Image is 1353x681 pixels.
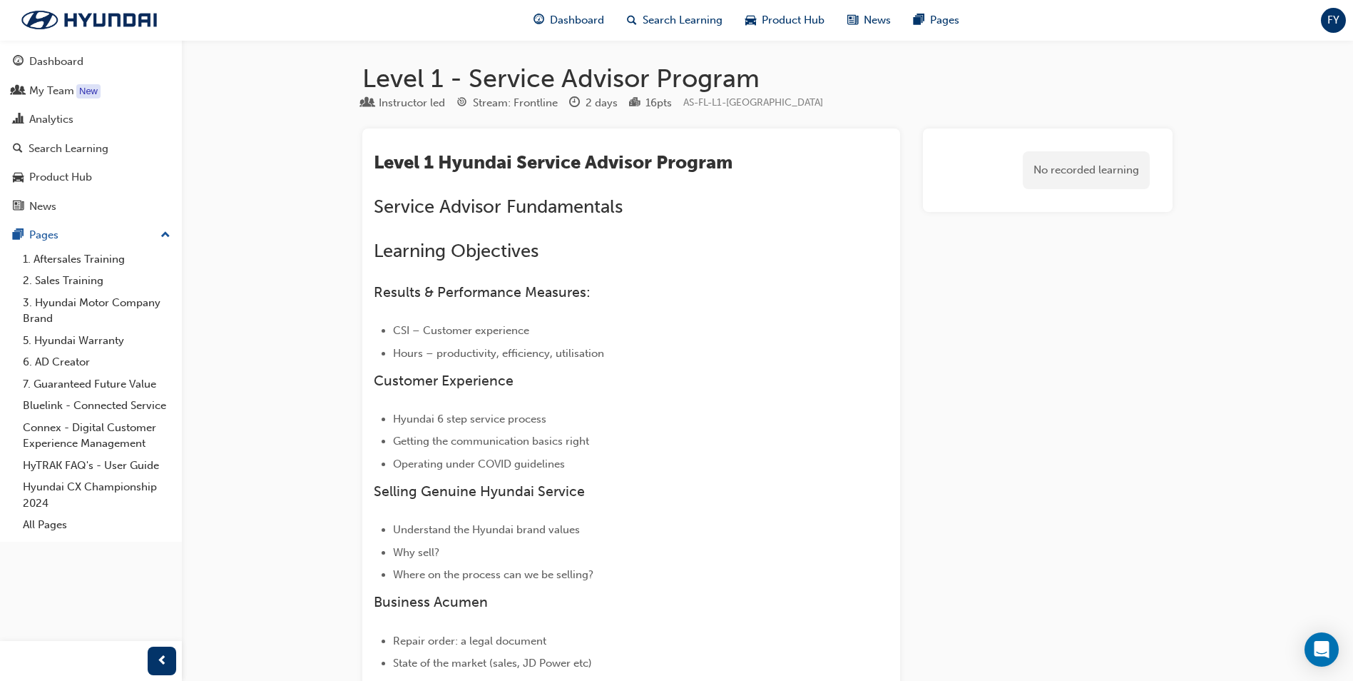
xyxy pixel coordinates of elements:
div: Search Learning [29,141,108,157]
a: 3. Hyundai Motor Company Brand [17,292,176,330]
div: Instructor led [379,95,445,111]
span: Where on the process can we be selling? [393,568,593,581]
span: Business Acumen [374,594,488,610]
a: Connex - Digital Customer Experience Management [17,417,176,455]
span: prev-icon [157,652,168,670]
span: Service Advisor Fundamentals [374,196,623,218]
div: 16 pts [645,95,672,111]
span: pages-icon [13,229,24,242]
span: target-icon [456,97,467,110]
span: news-icon [13,201,24,213]
span: Level 1 Hyundai Service Advisor Program [374,151,732,173]
a: Search Learning [6,136,176,162]
span: Operating under COVID guidelines [393,458,565,470]
span: search-icon [13,143,23,156]
span: Learning resource code [683,96,823,109]
a: news-iconNews [836,6,902,35]
div: Stream [456,94,558,112]
a: pages-iconPages [902,6,971,35]
a: Analytics [6,106,176,133]
div: Duration [569,94,618,112]
span: FY [1327,12,1339,29]
span: news-icon [847,11,858,29]
span: car-icon [745,11,756,29]
a: Product Hub [6,164,176,191]
span: clock-icon [569,97,580,110]
a: Dashboard [6,49,176,75]
span: Dashboard [550,12,604,29]
a: All Pages [17,514,176,536]
span: Hours – productivity, efficiency, utilisation [393,347,604,360]
span: people-icon [13,85,24,98]
span: Getting the communication basics right [393,435,589,448]
span: State of the market (sales, JD Power etc) [393,657,592,670]
span: Understand the Hyundai brand values [393,523,580,536]
a: Bluelink - Connected Service [17,395,176,417]
span: Hyundai 6 step service process [393,413,546,425]
div: Type [362,94,445,112]
span: Repair order: a legal document [393,635,546,647]
a: 5. Hyundai Warranty [17,330,176,352]
div: Open Intercom Messenger [1305,632,1339,667]
span: Why sell? [393,546,439,559]
span: search-icon [627,11,637,29]
a: 1. Aftersales Training [17,248,176,271]
div: Tooltip anchor [76,84,101,99]
a: search-iconSearch Learning [616,6,734,35]
div: Points [629,94,672,112]
div: My Team [29,83,74,99]
span: CSI – Customer experience [393,324,529,337]
span: Pages [930,12,959,29]
div: Analytics [29,111,73,128]
a: 6. AD Creator [17,351,176,373]
div: Pages [29,227,58,243]
span: podium-icon [629,97,640,110]
span: pages-icon [914,11,924,29]
h1: Level 1 - Service Advisor Program [362,63,1173,94]
div: Stream: Frontline [473,95,558,111]
span: Search Learning [643,12,723,29]
span: Customer Experience [374,373,514,389]
button: DashboardMy TeamAnalyticsSearch LearningProduct HubNews [6,46,176,222]
div: Dashboard [29,54,83,70]
span: car-icon [13,171,24,184]
div: No recorded learning [1023,151,1150,189]
a: guage-iconDashboard [522,6,616,35]
span: chart-icon [13,113,24,126]
span: Product Hub [762,12,824,29]
span: up-icon [160,226,170,245]
span: News [864,12,891,29]
span: guage-icon [13,56,24,69]
span: learningResourceType_INSTRUCTOR_LED-icon [362,97,373,110]
a: 7. Guaranteed Future Value [17,373,176,395]
a: News [6,193,176,220]
span: Learning Objectives [374,240,538,262]
a: car-iconProduct Hub [734,6,836,35]
div: News [29,198,56,215]
button: Pages [6,222,176,248]
span: guage-icon [533,11,544,29]
a: 2. Sales Training [17,270,176,292]
div: Product Hub [29,169,92,186]
a: My Team [6,78,176,104]
div: 2 days [586,95,618,111]
span: Selling Genuine Hyundai Service [374,483,585,500]
span: Results & Performance Measures: [374,284,591,301]
a: HyTRAK FAQ's - User Guide [17,455,176,477]
img: Trak [7,5,171,35]
button: FY [1321,8,1346,33]
a: Hyundai CX Championship 2024 [17,476,176,514]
